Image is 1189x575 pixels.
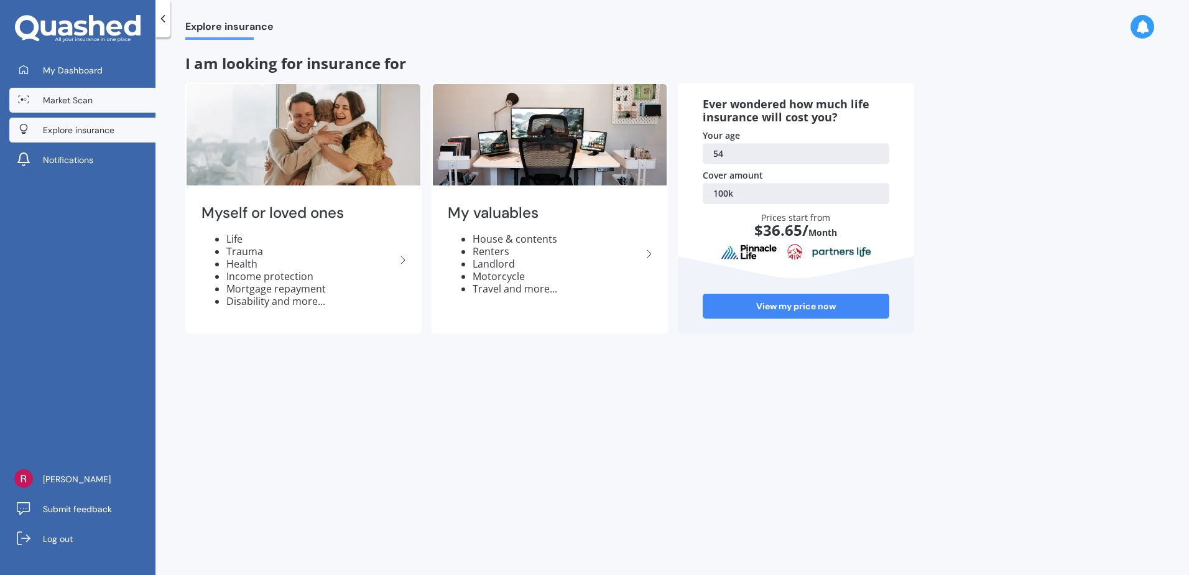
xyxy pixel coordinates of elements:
a: View my price now [703,294,889,319]
div: Cover amount [703,169,889,182]
a: 54 [703,143,889,164]
li: Health [226,258,396,270]
div: Ever wondered how much life insurance will cost you? [703,98,889,124]
li: Motorcycle [473,270,642,283]
li: Renters [473,245,642,258]
h2: My valuables [448,203,642,223]
span: I am looking for insurance for [185,53,406,73]
li: Life [226,233,396,245]
span: Notifications [43,154,93,166]
li: Trauma [226,245,396,258]
a: Market Scan [9,88,155,113]
h2: Myself or loved ones [201,203,396,223]
li: Income protection [226,270,396,283]
a: My Dashboard [9,58,155,83]
img: My valuables [433,84,667,185]
li: House & contents [473,233,642,245]
a: Submit feedback [9,497,155,521]
a: 100k [703,183,889,204]
li: Landlord [473,258,642,270]
li: Travel and more... [473,283,642,295]
li: Mortgage repayment [226,283,396,295]
img: AAcHTtc7zsNeofaBPGy1jYiCVQX2-fafBUwE27WOtFgcB1vT=s96-c [14,469,33,488]
img: aia [787,244,802,260]
img: pinnacle [721,244,778,260]
div: Your age [703,129,889,142]
img: Myself or loved ones [187,84,420,185]
img: partnersLife [812,246,872,258]
span: $ 36.65 / [754,220,808,240]
a: Notifications [9,147,155,172]
a: Explore insurance [9,118,155,143]
span: Market Scan [43,94,93,106]
span: [PERSON_NAME] [43,473,111,485]
a: Log out [9,526,155,551]
span: Explore insurance [43,124,114,136]
li: Disability and more... [226,295,396,307]
span: Explore insurance [185,21,274,37]
span: My Dashboard [43,64,103,77]
span: Log out [43,533,73,545]
span: Submit feedback [43,503,112,515]
span: Month [808,227,837,238]
a: [PERSON_NAME] [9,467,155,492]
div: Prices start from [716,212,877,250]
